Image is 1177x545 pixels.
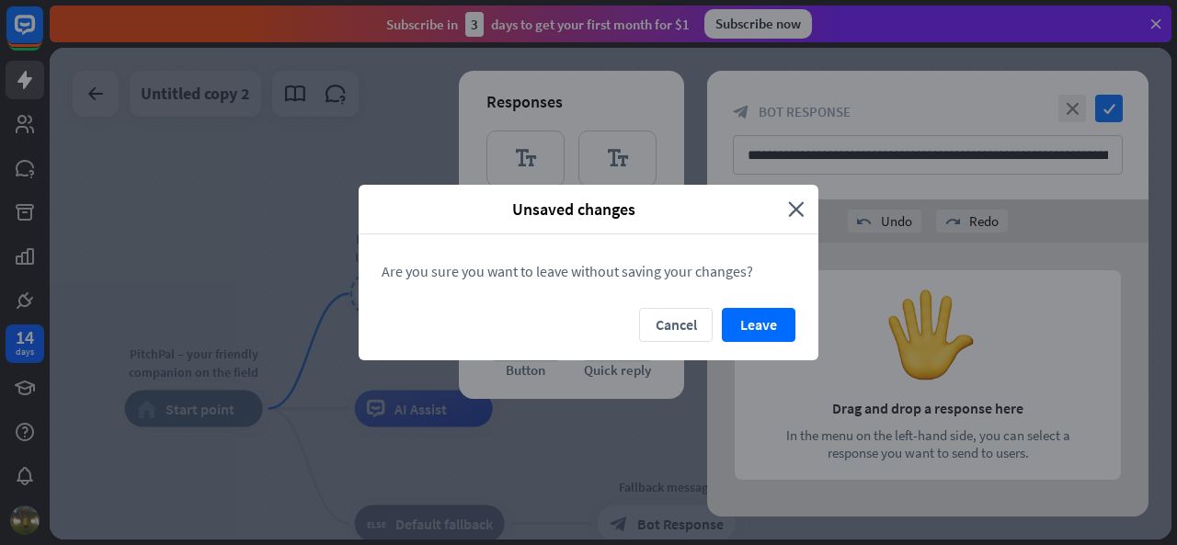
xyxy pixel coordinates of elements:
span: Are you sure you want to leave without saving your changes? [382,262,753,280]
span: Unsaved changes [372,199,774,220]
button: Open LiveChat chat widget [15,7,70,62]
button: Cancel [639,308,713,342]
button: Leave [722,308,795,342]
i: close [788,199,805,220]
